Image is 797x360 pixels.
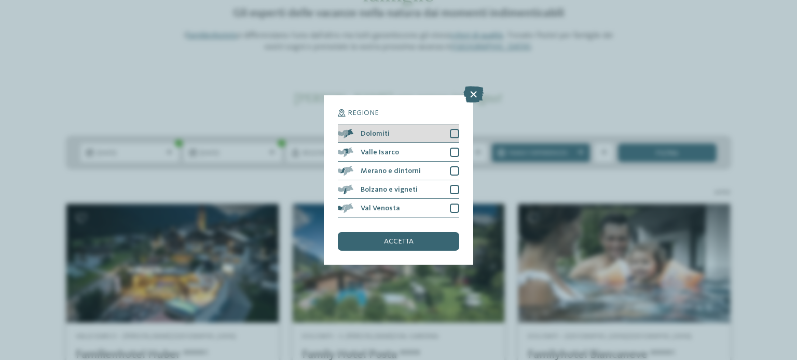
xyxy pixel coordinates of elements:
[361,149,399,156] span: Valle Isarco
[361,130,390,137] span: Dolomiti
[361,167,421,175] span: Merano e dintorni
[348,109,379,117] span: Regione
[361,186,418,193] span: Bolzano e vigneti
[384,238,414,245] span: accetta
[361,205,400,212] span: Val Venosta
